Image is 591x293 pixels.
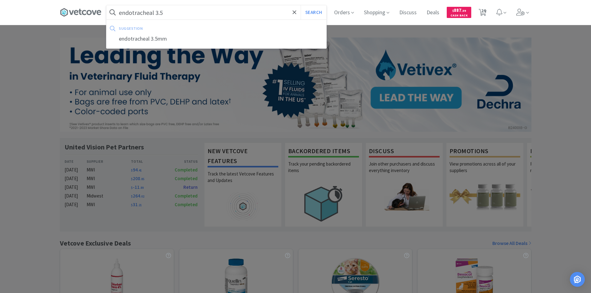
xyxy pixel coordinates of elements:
input: Search by item, sku, manufacturer, ingredient, size... [106,5,326,20]
a: 24 [476,11,489,16]
div: endotracheal 3.5mm [106,33,326,45]
div: suggestion [119,24,233,33]
div: Open Intercom Messenger [570,272,585,287]
span: 887 [452,7,466,13]
span: Cash Back [450,14,468,18]
button: Search [301,5,326,20]
a: Deals [424,10,442,16]
a: $887.39Cash Back [447,4,471,21]
span: . 39 [461,9,466,13]
span: $ [452,9,454,13]
a: Discuss [397,10,419,16]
